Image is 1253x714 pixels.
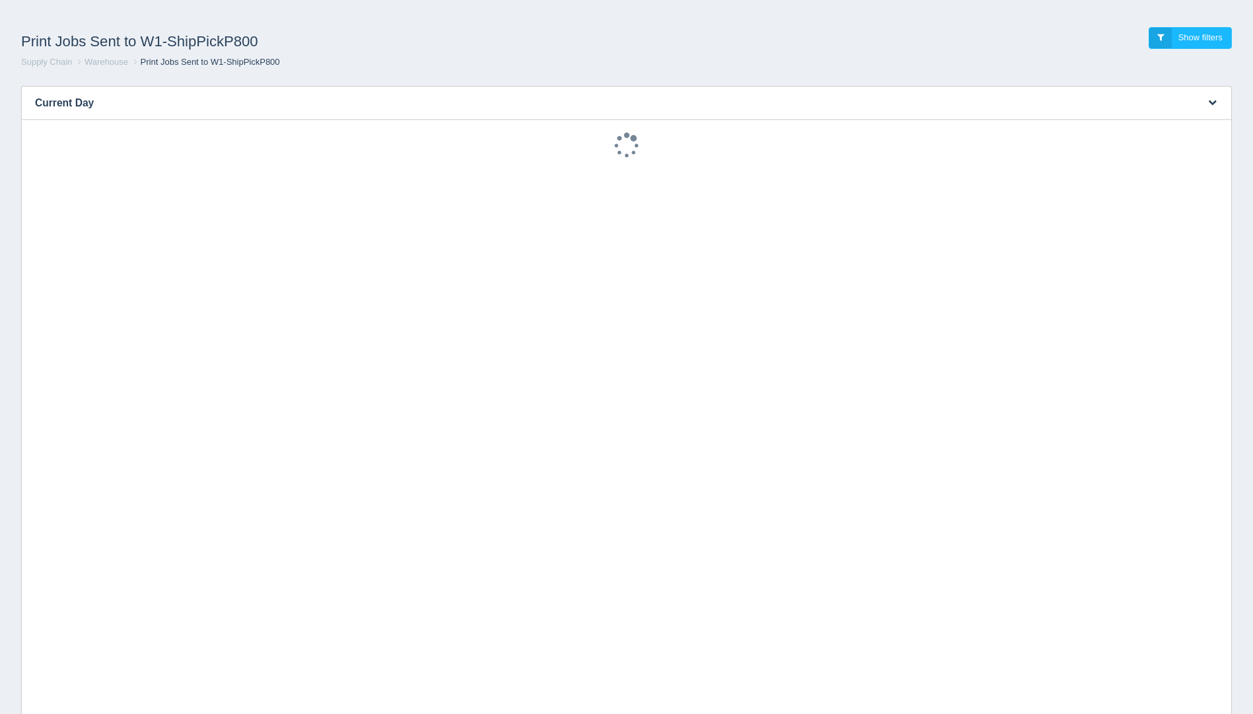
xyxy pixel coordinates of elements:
[1149,27,1232,49] a: Show filters
[85,57,128,67] a: Warehouse
[131,56,280,69] li: Print Jobs Sent to W1-ShipPickP800
[1178,32,1223,42] span: Show filters
[21,57,72,67] a: Supply Chain
[22,87,1191,120] h3: Current Day
[21,27,627,56] h1: Print Jobs Sent to W1-ShipPickP800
